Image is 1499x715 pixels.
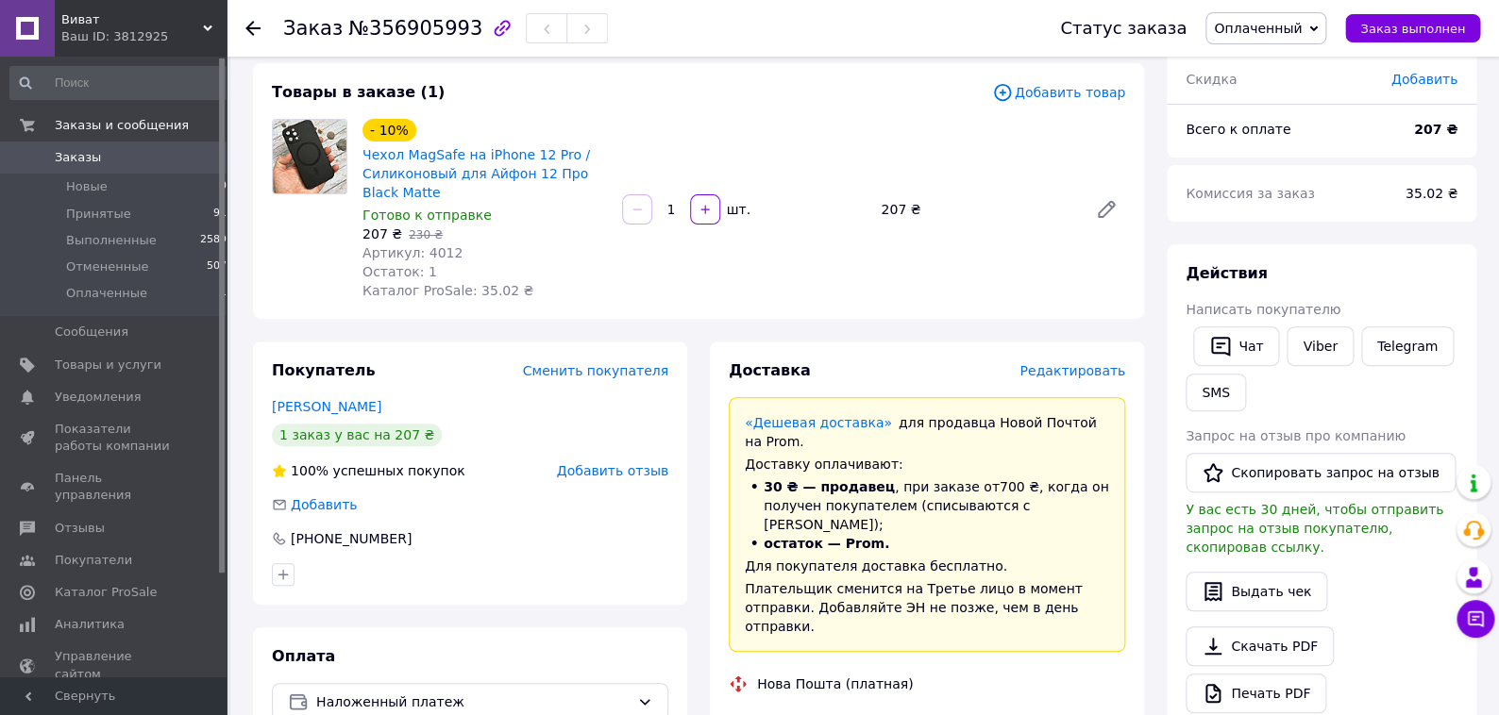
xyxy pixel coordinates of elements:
span: №356905993 [348,17,482,40]
button: Скопировать запрос на отзыв [1186,453,1456,492]
a: Viber [1287,326,1353,366]
button: Заказ выполнен [1345,14,1480,42]
span: Аналитика [55,616,125,633]
div: 1 заказ у вас на 207 ₴ [272,424,442,446]
span: Показатели работы компании [55,421,175,455]
span: Покупатель [272,361,375,379]
span: Отмененные [66,258,148,275]
span: Остаток: 1 [362,264,437,279]
a: Редактировать [1087,191,1125,228]
div: Для покупателя доставка бесплатно. [745,557,1109,575]
span: Выполненные [66,232,157,249]
span: Готово к отправке [362,208,492,223]
span: Заказы и сообщения [55,117,189,134]
div: Доставку оплачивают: [745,455,1109,474]
span: 91 [213,206,227,223]
span: Запрос на отзыв про компанию [1186,428,1406,443]
div: для продавца Новой Почтой на Prom. [745,413,1109,451]
span: 30 ₴ — продавец [764,479,895,494]
div: Вернуться назад [245,19,261,38]
a: «Дешевая доставка» [745,415,892,430]
span: Товары в заказе (1) [272,83,445,101]
span: Каталог ProSale: 35.02 ₴ [362,283,533,298]
span: Каталог ProSale [55,584,157,601]
img: Чехол MagSafe на iPhone 12 Pro / Силиконовый для Айфон 12 Про Black Matte [273,120,346,193]
span: Добавить товар [992,82,1125,103]
span: 230 ₴ [409,228,443,241]
span: Действия [1186,264,1268,282]
span: Оплаченный [1214,21,1302,36]
span: Добавить отзыв [557,463,668,478]
div: 207 ₴ [873,196,1080,223]
button: Чат [1193,326,1279,366]
div: [PHONE_NUMBER] [289,529,413,548]
a: Telegram [1361,326,1454,366]
span: Управление сайтом [55,648,175,682]
li: , при заказе от 700 ₴ , когда он получен покупателем (списываются с [PERSON_NAME]); [745,477,1109,534]
b: 207 ₴ [1414,122,1457,137]
a: Скачать PDF [1186,626,1334,666]
button: SMS [1186,374,1246,411]
span: 100% [291,463,328,478]
span: Скидка [1186,72,1237,87]
span: Написать покупателю [1186,302,1340,317]
span: Отзывы [55,520,105,537]
span: Сообщения [55,324,128,341]
span: Оплата [272,647,335,665]
span: Уведомления [55,389,141,406]
span: Товары и услуги [55,357,161,374]
a: [PERSON_NAME] [272,399,381,414]
span: 207 ₴ [362,226,402,241]
div: Нова Пошта (платная) [752,674,918,693]
span: Оплаченные [66,285,147,302]
span: Редактировать [1019,363,1125,378]
span: 35.02 ₴ [1406,186,1457,201]
span: Сменить покупателя [523,363,668,378]
span: Новые [66,178,108,195]
a: Печать PDF [1186,673,1326,713]
span: Всего к оплате [1186,122,1290,137]
span: У вас есть 30 дней, чтобы отправить запрос на отзыв покупателю, скопировав ссылку. [1186,502,1443,555]
div: Статус заказа [1060,19,1187,38]
span: Принятые [66,206,131,223]
div: Плательщик сменится на Третье лицо в момент отправки. Добавляйте ЭН не позже, чем в день отправки. [745,579,1109,636]
span: 507 [207,258,227,275]
span: Комиссия за заказ [1186,186,1315,201]
button: Выдать чек [1186,572,1327,611]
span: Добавить [291,497,357,512]
span: Заказы [55,149,101,166]
span: Панель управления [55,470,175,504]
div: успешных покупок [272,461,465,480]
button: Чат с покупателем [1457,600,1494,638]
span: Виват [61,11,203,28]
a: Чехол MagSafe на iPhone 12 Pro / Силиконовый для Айфон 12 Про Black Matte [362,147,590,200]
span: Артикул: 4012 [362,245,463,260]
span: Покупатели [55,552,132,569]
span: Добавить [1391,72,1457,87]
input: Поиск [9,66,228,100]
span: Заказ выполнен [1360,22,1465,36]
span: Наложенный платеж [316,691,630,712]
span: Доставка [729,361,811,379]
div: шт. [722,200,752,219]
div: - 10% [362,119,416,141]
span: Заказ [283,17,343,40]
span: остаток — Prom. [764,536,889,551]
div: Ваш ID: 3812925 [61,28,227,45]
span: 2589 [200,232,227,249]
